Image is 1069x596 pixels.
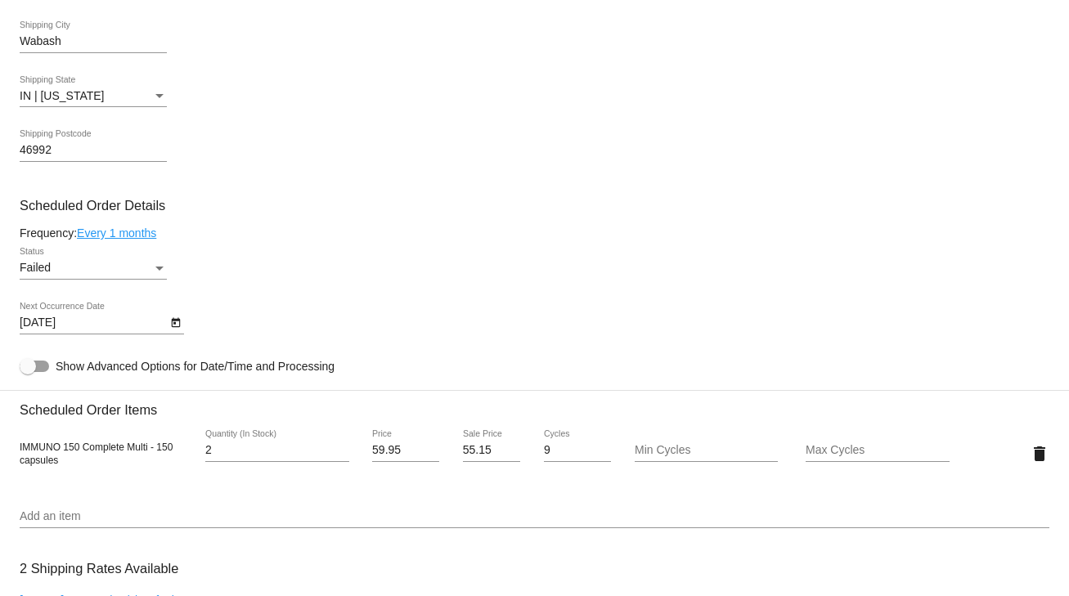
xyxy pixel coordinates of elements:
[20,89,104,102] span: IN | [US_STATE]
[20,90,167,103] mat-select: Shipping State
[56,358,335,374] span: Show Advanced Options for Date/Time and Processing
[20,198,1049,213] h3: Scheduled Order Details
[20,226,1049,240] div: Frequency:
[806,444,950,457] input: Max Cycles
[20,551,178,586] h3: 2 Shipping Rates Available
[1030,444,1049,464] mat-icon: delete
[544,444,611,457] input: Cycles
[20,261,51,274] span: Failed
[635,444,779,457] input: Min Cycles
[20,35,167,48] input: Shipping City
[77,226,156,240] a: Every 1 months
[463,444,521,457] input: Sale Price
[20,510,1049,523] input: Add an item
[20,316,167,329] input: Next Occurrence Date
[167,313,184,330] button: Open calendar
[20,390,1049,418] h3: Scheduled Order Items
[20,262,167,275] mat-select: Status
[205,444,349,457] input: Quantity (In Stock)
[20,441,173,466] span: IMMUNO 150 Complete Multi - 150 capsules
[20,144,167,157] input: Shipping Postcode
[372,444,439,457] input: Price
